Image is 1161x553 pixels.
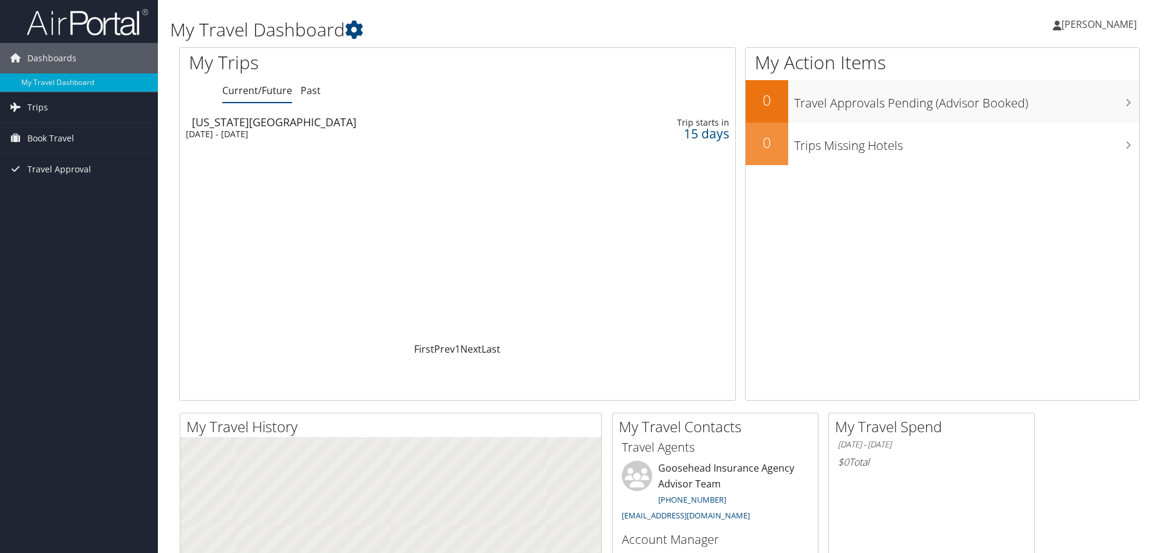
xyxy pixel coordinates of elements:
img: airportal-logo.png [27,8,148,36]
h1: My Trips [189,50,495,75]
span: Book Travel [27,123,74,154]
a: Prev [434,342,455,356]
a: Last [482,342,500,356]
a: Next [460,342,482,356]
h6: Total [838,455,1025,469]
a: Current/Future [222,84,292,97]
span: $0 [838,455,849,469]
span: Dashboards [27,43,77,73]
h3: Account Manager [622,531,809,548]
a: 1 [455,342,460,356]
h2: My Travel Spend [835,416,1034,437]
h3: Travel Approvals Pending (Advisor Booked) [794,89,1139,112]
h1: My Travel Dashboard [170,17,823,42]
h6: [DATE] - [DATE] [838,439,1025,450]
a: [EMAIL_ADDRESS][DOMAIN_NAME] [622,510,750,521]
div: [DATE] - [DATE] [186,129,536,140]
li: Goosehead Insurance Agency Advisor Team [616,461,815,526]
div: 15 days [608,128,729,139]
a: [PHONE_NUMBER] [658,494,726,505]
div: Trip starts in [608,117,729,128]
span: [PERSON_NAME] [1061,18,1137,31]
a: 0Travel Approvals Pending (Advisor Booked) [746,80,1139,123]
div: [US_STATE][GEOGRAPHIC_DATA] [192,117,542,127]
h2: My Travel History [186,416,601,437]
h1: My Action Items [746,50,1139,75]
h2: 0 [746,90,788,110]
a: [PERSON_NAME] [1053,6,1149,42]
a: 0Trips Missing Hotels [746,123,1139,165]
a: First [414,342,434,356]
h3: Trips Missing Hotels [794,131,1139,154]
a: Past [301,84,321,97]
span: Travel Approval [27,154,91,185]
h2: 0 [746,132,788,153]
h3: Travel Agents [622,439,809,456]
span: Trips [27,92,48,123]
h2: My Travel Contacts [619,416,818,437]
